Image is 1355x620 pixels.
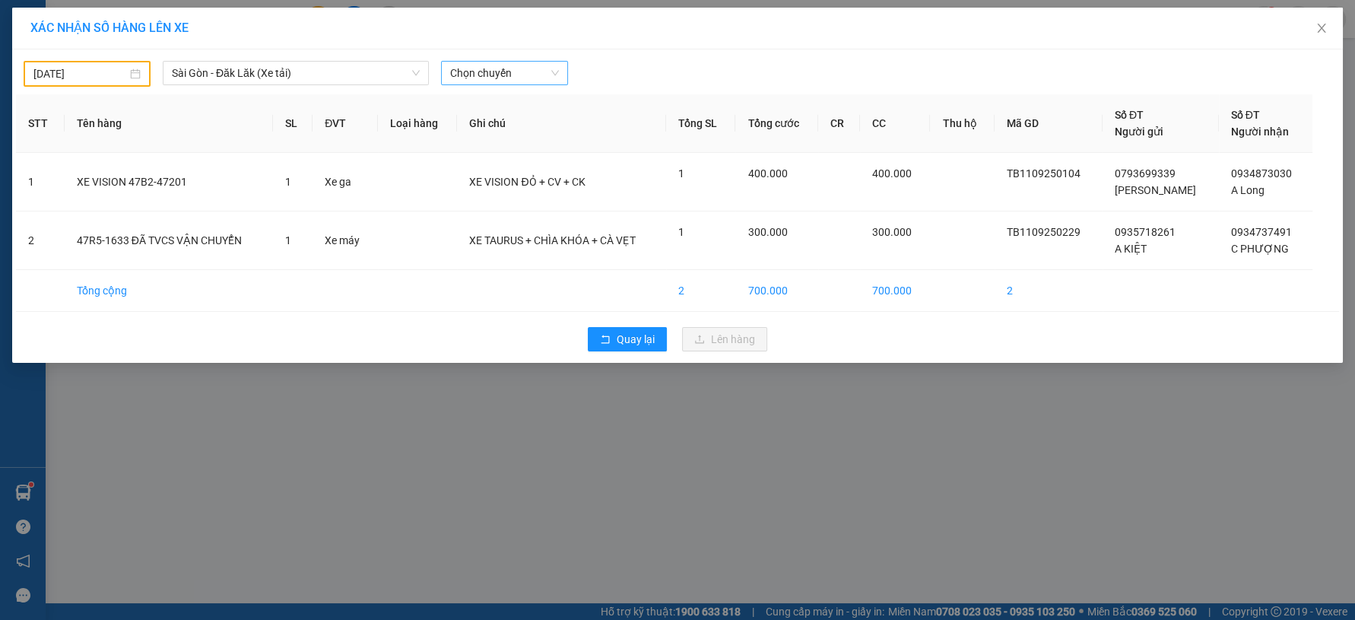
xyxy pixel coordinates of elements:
th: Loại hàng [378,94,457,153]
span: Sài Gòn - Đăk Lăk (Xe tải) [172,62,420,84]
span: Người nhận [1231,126,1289,138]
span: XE VISION ĐỎ + CV + CK [469,176,585,188]
td: 47R5-1633 ĐÃ TVCS VẬN CHUYỂN [65,211,273,270]
button: uploadLên hàng [682,327,767,351]
th: ĐVT [313,94,378,153]
span: 0934737491 [1231,226,1292,238]
td: 700.000 [735,270,818,312]
td: Xe ga [313,153,378,211]
th: Ghi chú [457,94,666,153]
th: CR [818,94,860,153]
td: 2 [995,270,1103,312]
span: Quay lại [617,331,655,348]
span: 0935718261 [1115,226,1176,238]
button: rollbackQuay lại [588,327,667,351]
span: 400.000 [747,167,787,180]
span: XÁC NHẬN SỐ HÀNG LÊN XE [30,21,189,35]
th: CC [860,94,930,153]
span: TB1109250104 [1007,167,1081,180]
span: rollback [600,334,611,346]
span: XE TAURUS + CHÌA KHÓA + CÀ VẸT [469,234,635,246]
th: Thu hộ [930,94,995,153]
td: 2 [16,211,65,270]
td: 700.000 [860,270,930,312]
input: 11/09/2025 [33,65,127,82]
th: Tên hàng [65,94,273,153]
span: Chọn chuyến [450,62,559,84]
span: close [1315,22,1328,34]
span: 1 [678,167,684,180]
th: Mã GD [995,94,1103,153]
th: Tổng cước [735,94,818,153]
th: Tổng SL [666,94,735,153]
span: [PERSON_NAME] [1115,184,1196,196]
span: Số ĐT [1231,109,1260,121]
td: Tổng cộng [65,270,273,312]
span: C PHƯỢNG [1231,243,1289,255]
span: 400.000 [872,167,912,180]
span: 300.000 [747,226,787,238]
span: Số ĐT [1115,109,1144,121]
span: 0793699339 [1115,167,1176,180]
span: 0934873030 [1231,167,1292,180]
td: Xe máy [313,211,378,270]
span: Người gửi [1115,126,1163,138]
span: A Long [1231,184,1265,196]
span: 1 [678,226,684,238]
td: XE VISION 47B2-47201 [65,153,273,211]
th: STT [16,94,65,153]
span: 1 [285,234,291,246]
span: A KIỆT [1115,243,1147,255]
span: 1 [285,176,291,188]
td: 2 [666,270,735,312]
td: 1 [16,153,65,211]
button: Close [1300,8,1343,50]
th: SL [273,94,313,153]
span: 300.000 [872,226,912,238]
span: down [411,68,420,78]
span: TB1109250229 [1007,226,1081,238]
